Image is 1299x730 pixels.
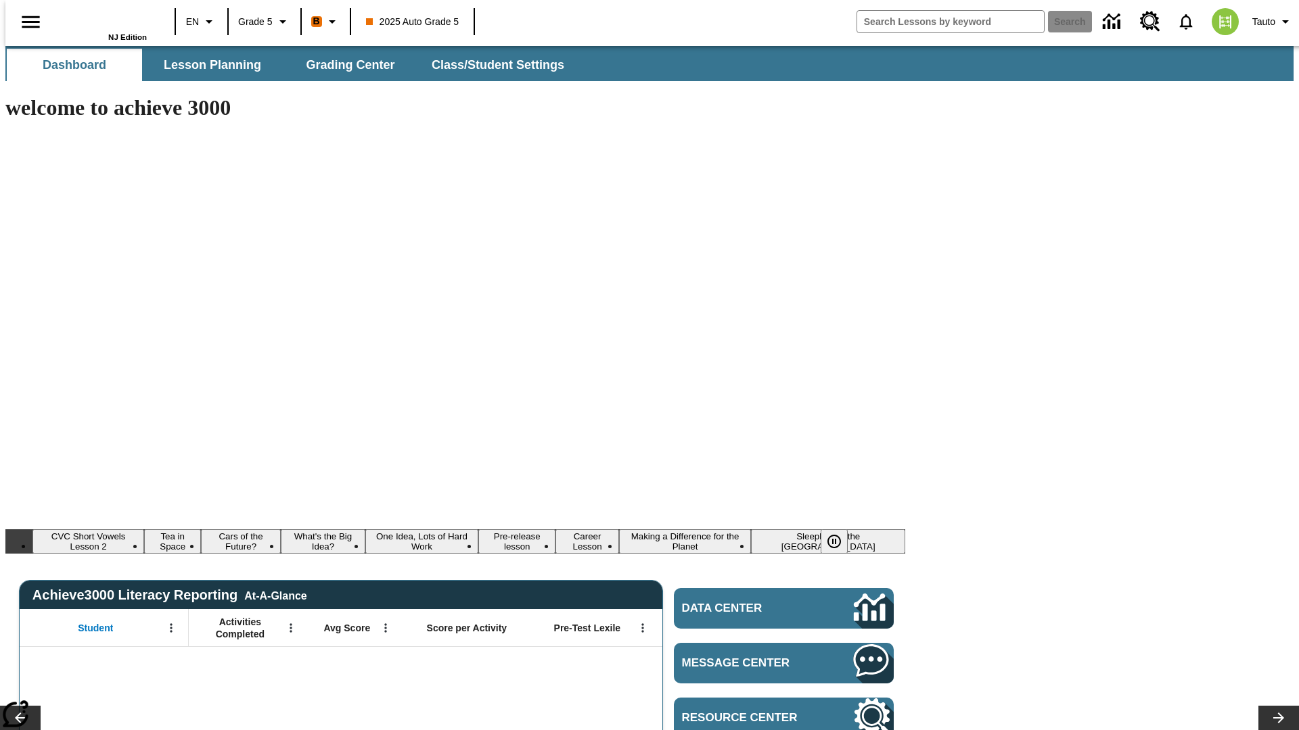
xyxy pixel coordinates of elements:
[682,711,813,725] span: Resource Center
[1258,706,1299,730] button: Lesson carousel, Next
[682,602,808,615] span: Data Center
[1168,4,1204,39] a: Notifications
[283,49,418,81] button: Grading Center
[323,622,370,634] span: Avg Score
[186,15,199,29] span: EN
[5,49,576,81] div: SubNavbar
[59,6,147,33] a: Home
[196,616,285,640] span: Activities Completed
[821,529,848,554] button: Pause
[144,529,201,554] button: Slide 2 Tea in Space
[1204,4,1247,39] button: Select a new avatar
[306,9,346,34] button: Boost Class color is orange. Change class color
[365,529,478,554] button: Slide 5 One Idea, Lots of Hard Work
[751,529,905,554] button: Slide 9 Sleepless in the Animal Kingdom
[674,588,894,629] a: Data Center
[857,11,1044,32] input: search field
[244,587,306,602] div: At-A-Glance
[43,57,106,73] span: Dashboard
[821,529,861,554] div: Pause
[233,9,296,34] button: Grade: Grade 5, Select a grade
[281,618,301,638] button: Open Menu
[32,529,144,554] button: Slide 1 CVC Short Vowels Lesson 2
[59,5,147,41] div: Home
[1212,8,1239,35] img: avatar image
[478,529,556,554] button: Slide 6 Pre-release lesson
[1252,15,1275,29] span: Tauto
[1095,3,1132,41] a: Data Center
[554,622,621,634] span: Pre-Test Lexile
[421,49,575,81] button: Class/Student Settings
[7,49,142,81] button: Dashboard
[313,13,320,30] span: B
[11,2,51,42] button: Open side menu
[366,15,459,29] span: 2025 Auto Grade 5
[674,643,894,683] a: Message Center
[32,587,307,603] span: Achieve3000 Literacy Reporting
[145,49,280,81] button: Lesson Planning
[619,529,752,554] button: Slide 8 Making a Difference for the Planet
[555,529,618,554] button: Slide 7 Career Lesson
[682,656,813,670] span: Message Center
[432,57,564,73] span: Class/Student Settings
[108,33,147,41] span: NJ Edition
[161,618,181,638] button: Open Menu
[78,622,113,634] span: Student
[375,618,396,638] button: Open Menu
[306,57,394,73] span: Grading Center
[1247,9,1299,34] button: Profile/Settings
[180,9,223,34] button: Language: EN, Select a language
[238,15,273,29] span: Grade 5
[427,622,507,634] span: Score per Activity
[1132,3,1168,40] a: Resource Center, Will open in new tab
[201,529,281,554] button: Slide 3 Cars of the Future?
[5,46,1294,81] div: SubNavbar
[164,57,261,73] span: Lesson Planning
[633,618,653,638] button: Open Menu
[281,529,365,554] button: Slide 4 What's the Big Idea?
[5,95,905,120] h1: welcome to achieve 3000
